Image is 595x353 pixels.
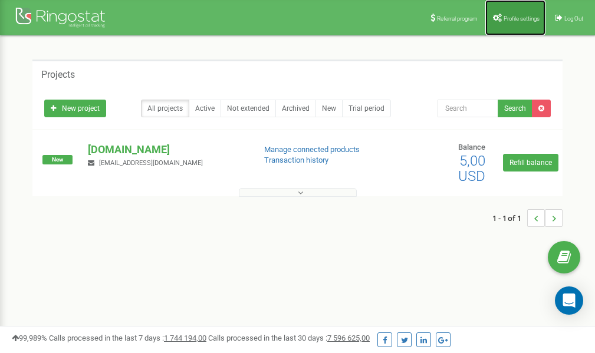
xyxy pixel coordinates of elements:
[275,100,316,117] a: Archived
[458,143,485,151] span: Balance
[12,334,47,342] span: 99,989%
[438,100,498,117] input: Search
[492,209,527,227] span: 1 - 1 of 1
[44,100,106,117] a: New project
[504,15,540,22] span: Profile settings
[221,100,276,117] a: Not extended
[342,100,391,117] a: Trial period
[555,286,583,315] div: Open Intercom Messenger
[49,334,206,342] span: Calls processed in the last 7 days :
[189,100,221,117] a: Active
[327,334,370,342] u: 7 596 625,00
[99,159,203,167] span: [EMAIL_ADDRESS][DOMAIN_NAME]
[458,153,485,184] span: 5,00 USD
[42,155,73,164] span: New
[503,154,558,171] a: Refill balance
[141,100,189,117] a: All projects
[498,100,532,117] button: Search
[437,15,478,22] span: Referral program
[41,70,75,80] h5: Projects
[264,145,360,154] a: Manage connected products
[264,156,328,164] a: Transaction history
[164,334,206,342] u: 1 744 194,00
[88,142,245,157] p: [DOMAIN_NAME]
[564,15,583,22] span: Log Out
[315,100,343,117] a: New
[492,197,563,239] nav: ...
[208,334,370,342] span: Calls processed in the last 30 days :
